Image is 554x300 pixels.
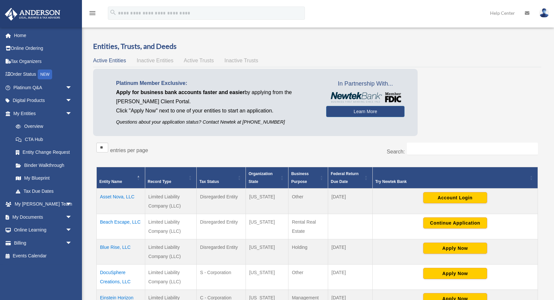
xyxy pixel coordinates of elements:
[5,94,82,107] a: Digital Productsarrow_drop_down
[116,79,316,88] p: Platinum Member Exclusive:
[197,264,246,290] td: S - Corporation
[328,264,373,290] td: [DATE]
[38,70,52,79] div: NEW
[539,8,549,18] img: User Pic
[5,210,82,224] a: My Documentsarrow_drop_down
[116,118,316,126] p: Questions about your application status? Contact Newtek at [PHONE_NUMBER]
[93,41,541,51] h3: Entities, Trusts, and Deeds
[5,198,82,211] a: My [PERSON_NAME] Teamarrow_drop_down
[5,236,82,250] a: Billingarrow_drop_down
[97,189,145,214] td: Asset Nova, LLC
[5,107,79,120] a: My Entitiesarrow_drop_down
[288,189,328,214] td: Other
[66,107,79,120] span: arrow_drop_down
[288,214,328,239] td: Rental Real Estate
[5,29,82,42] a: Home
[9,159,79,172] a: Binder Walkthrough
[5,42,82,55] a: Online Ordering
[9,146,79,159] a: Entity Change Request
[225,58,258,63] span: Inactive Trusts
[9,172,79,185] a: My Blueprint
[109,9,117,16] i: search
[375,178,528,186] div: Try Newtek Bank
[97,264,145,290] td: DocuSphere Creations, LLC
[423,194,487,200] a: Account Login
[3,8,62,21] img: Anderson Advisors Platinum Portal
[288,264,328,290] td: Other
[9,133,79,146] a: CTA Hub
[326,79,405,89] span: In Partnership With...
[66,224,79,237] span: arrow_drop_down
[145,239,197,264] td: Limited Liability Company (LLC)
[145,264,197,290] td: Limited Liability Company (LLC)
[66,198,79,211] span: arrow_drop_down
[97,239,145,264] td: Blue Rise, LLC
[145,167,197,189] th: Record Type: Activate to sort
[372,167,538,189] th: Try Newtek Bank : Activate to sort
[331,171,359,184] span: Federal Return Due Date
[9,185,79,198] a: Tax Due Dates
[5,68,82,81] a: Order StatusNEW
[246,167,288,189] th: Organization State: Activate to sort
[66,210,79,224] span: arrow_drop_down
[326,106,405,117] a: Learn More
[66,236,79,250] span: arrow_drop_down
[291,171,308,184] span: Business Purpose
[93,58,126,63] span: Active Entities
[423,217,487,229] button: Continue Application
[423,243,487,254] button: Apply Now
[197,239,246,264] td: Disregarded Entity
[329,92,401,103] img: NewtekBankLogoSM.png
[246,239,288,264] td: [US_STATE]
[97,214,145,239] td: Beach Escape, LLC
[89,11,96,17] a: menu
[5,55,82,68] a: Tax Organizers
[116,106,316,115] p: Click "Apply Now" next to one of your entities to start an application.
[328,167,373,189] th: Federal Return Due Date: Activate to sort
[137,58,173,63] span: Inactive Entities
[328,189,373,214] td: [DATE]
[197,167,246,189] th: Tax Status: Activate to sort
[148,179,171,184] span: Record Type
[5,81,82,94] a: Platinum Q&Aarrow_drop_down
[110,148,148,153] label: entries per page
[89,9,96,17] i: menu
[116,90,245,95] span: Apply for business bank accounts faster and easier
[199,179,219,184] span: Tax Status
[66,81,79,94] span: arrow_drop_down
[423,268,487,279] button: Apply Now
[246,189,288,214] td: [US_STATE]
[248,171,272,184] span: Organization State
[99,179,122,184] span: Entity Name
[288,167,328,189] th: Business Purpose: Activate to sort
[246,214,288,239] td: [US_STATE]
[145,189,197,214] td: Limited Liability Company (LLC)
[9,120,75,133] a: Overview
[5,250,82,263] a: Events Calendar
[288,239,328,264] td: Holding
[197,214,246,239] td: Disregarded Entity
[184,58,214,63] span: Active Trusts
[97,167,145,189] th: Entity Name: Activate to invert sorting
[423,192,487,203] button: Account Login
[5,224,82,237] a: Online Learningarrow_drop_down
[116,88,316,106] p: by applying from the [PERSON_NAME] Client Portal.
[66,94,79,108] span: arrow_drop_down
[328,239,373,264] td: [DATE]
[197,189,246,214] td: Disregarded Entity
[387,149,405,154] label: Search:
[246,264,288,290] td: [US_STATE]
[145,214,197,239] td: Limited Liability Company (LLC)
